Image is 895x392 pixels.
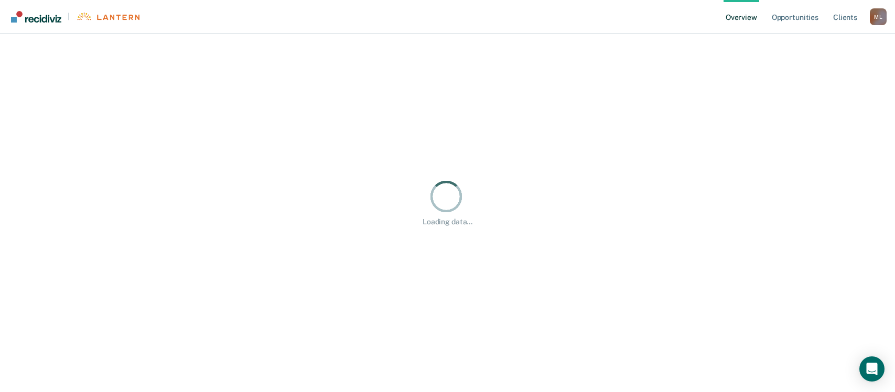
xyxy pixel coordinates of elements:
[859,356,885,382] div: Open Intercom Messenger
[76,13,139,20] img: Lantern
[61,12,76,21] span: |
[423,217,472,226] div: Loading data...
[870,8,887,25] div: M L
[870,8,887,25] button: Profile dropdown button
[11,11,61,23] img: Recidiviz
